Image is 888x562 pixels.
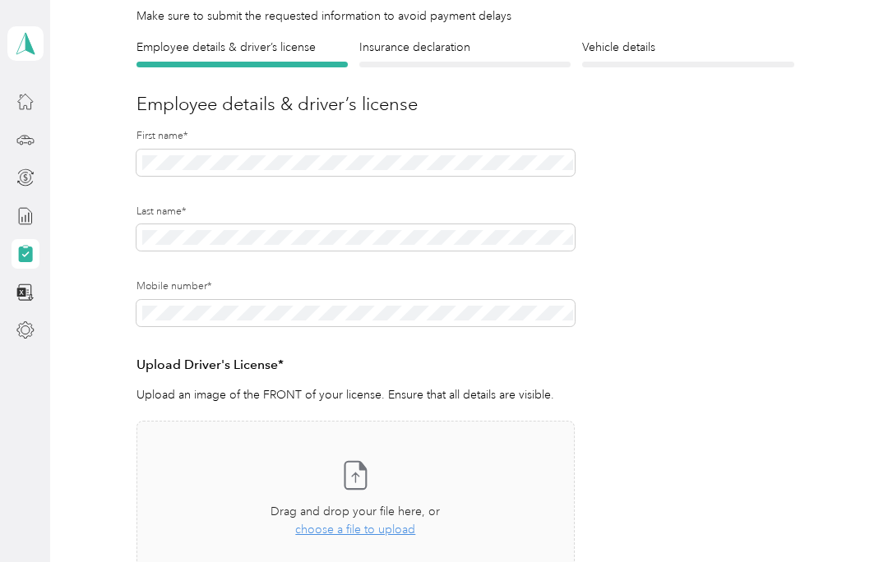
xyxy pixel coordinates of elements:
p: Upload an image of the FRONT of your license. Ensure that all details are visible. [136,386,575,403]
h3: Employee details & driver’s license [136,90,794,117]
span: choose a file to upload [295,523,415,537]
div: Make sure to submit the requested information to avoid payment delays [136,7,794,25]
label: Last name* [136,205,575,219]
label: Mobile number* [136,279,575,294]
h3: Upload Driver's License* [136,355,575,375]
iframe: Everlance-gr Chat Button Frame [796,470,888,562]
h4: Employee details & driver’s license [136,39,348,56]
h4: Vehicle details [582,39,793,56]
span: Drag and drop your file here, or [271,504,440,518]
label: First name* [136,129,575,144]
h4: Insurance declaration [359,39,571,56]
